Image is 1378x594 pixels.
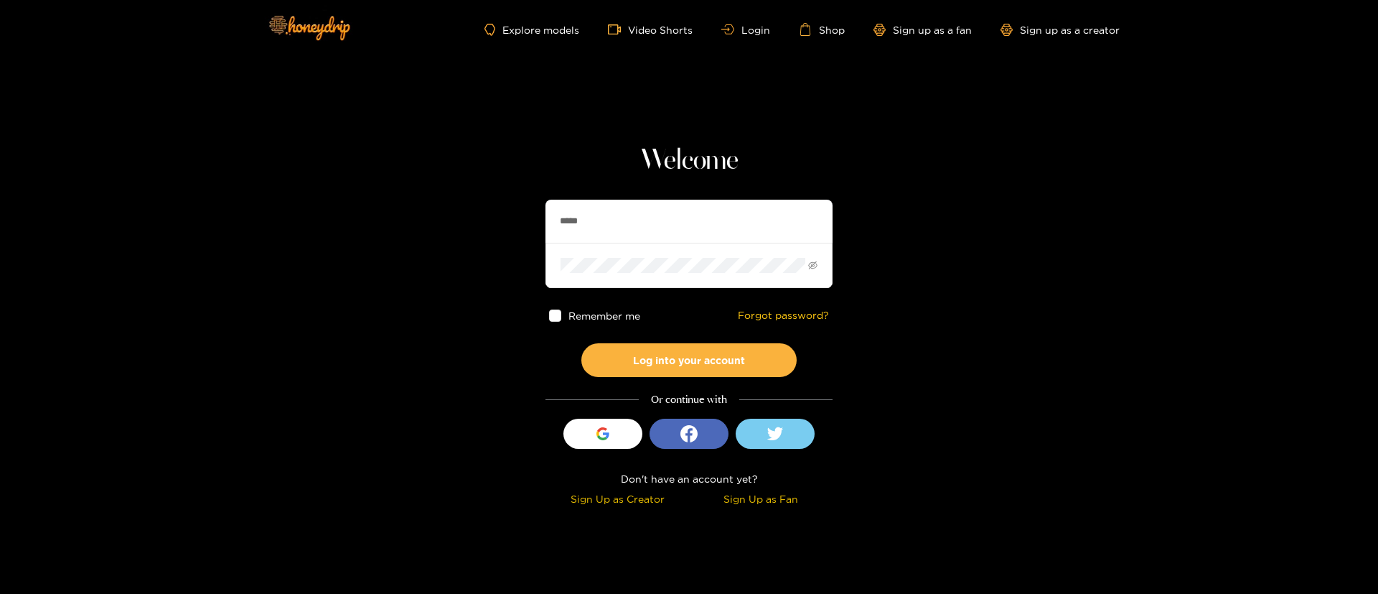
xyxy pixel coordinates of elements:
[693,491,829,507] div: Sign Up as Fan
[568,310,640,321] span: Remember me
[608,23,628,36] span: video-camera
[808,261,817,270] span: eye-invisible
[545,144,833,178] h1: Welcome
[738,310,829,322] a: Forgot password?
[549,491,685,507] div: Sign Up as Creator
[873,24,972,36] a: Sign up as a fan
[1000,24,1120,36] a: Sign up as a creator
[581,343,797,377] button: Log into your account
[799,23,845,36] a: Shop
[608,23,693,36] a: Video Shorts
[545,391,833,408] div: Or continue with
[721,24,770,35] a: Login
[545,470,833,487] div: Don't have an account yet?
[484,24,579,36] a: Explore models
